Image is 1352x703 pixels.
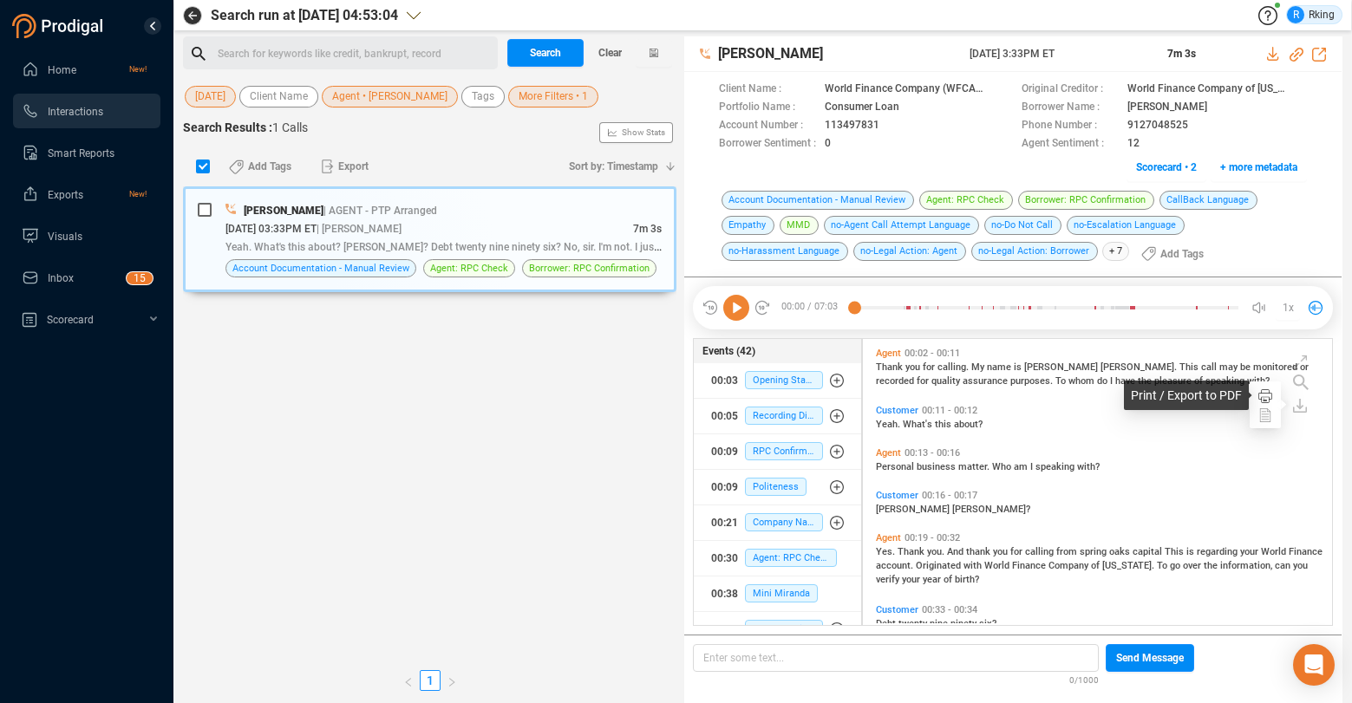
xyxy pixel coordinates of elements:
span: 9127048525 [1127,117,1188,135]
span: your [1240,546,1261,557]
span: Thank [898,546,927,557]
span: Customer [876,604,918,615]
li: Exports [13,177,160,212]
button: 00:44Payment Discussion [694,612,861,647]
span: Smart Reports [48,147,114,159]
button: + more metadata [1211,153,1307,181]
span: left [403,677,414,687]
span: [PERSON_NAME]? [952,504,1030,515]
p: 1 [134,272,140,290]
span: year [923,574,944,585]
span: 113497831 [825,117,879,135]
span: 00:00 / 07:03 [771,295,854,321]
button: Export [310,153,379,180]
span: RPC Confirmation [745,442,823,460]
li: Interactions [13,94,160,128]
span: 1x [1283,294,1294,322]
button: 00:38Mini Miranda [694,576,861,611]
button: 00:30Agent: RPC Check [694,541,861,576]
span: Add Tags [1160,240,1204,268]
span: go [1170,560,1183,571]
span: [PERSON_NAME] [1127,99,1207,117]
span: Client Name : [719,81,816,99]
span: this [935,419,954,430]
span: ninety [950,618,979,629]
span: thank [966,546,993,557]
span: Originated [916,560,963,571]
span: [US_STATE]. [1102,560,1157,571]
sup: 15 [127,272,153,284]
span: you [905,361,923,373]
span: Agent [876,447,901,459]
span: + 7 [1102,242,1129,261]
li: Visuals [13,218,160,253]
span: is [1014,361,1024,373]
span: I [1030,461,1035,472]
a: Inbox [22,260,147,295]
span: Search Results : [183,120,272,134]
li: Next Page [441,670,463,691]
span: quality [931,375,963,387]
span: [PERSON_NAME] [244,205,323,217]
span: Who [992,461,1014,472]
span: six? [979,618,996,629]
span: Interactions [48,106,103,118]
span: about? [954,419,983,430]
span: World [1261,546,1289,557]
span: no-Legal Action: Borrower [971,242,1098,261]
span: information, [1220,560,1275,571]
span: 00:13 - 00:16 [901,447,963,459]
span: business [917,461,958,472]
span: Tags [472,86,494,107]
a: Smart Reports [22,135,147,170]
li: Smart Reports [13,135,160,170]
span: CallBack Language [1159,191,1257,210]
div: 00:38 [711,580,738,608]
span: Agent [876,348,901,359]
div: 00:05 [711,402,738,430]
span: Account Documentation - Manual Review [232,260,409,277]
a: 1 [421,671,440,690]
span: no-Harassment Language [722,242,848,261]
img: prodigal-logo [12,14,108,38]
button: 00:09RPC Confirmation [694,434,861,469]
button: left [397,670,420,691]
span: Add Tags [248,153,291,180]
span: name [987,361,1014,373]
span: Borrower: RPC Confirmation [1018,191,1154,210]
span: Yeah. [876,419,903,430]
span: 00:16 - 00:17 [918,490,981,501]
span: My [971,361,987,373]
a: ExportsNew! [22,177,147,212]
span: be [1240,361,1253,373]
span: And [947,546,966,557]
span: [PERSON_NAME]. [1101,361,1179,373]
span: you. [927,546,947,557]
span: no-Agent Call Attempt Language [824,216,979,235]
button: Show Stats [599,122,673,143]
span: verify [876,574,902,585]
div: [PERSON_NAME]| AGENT - PTP Arranged[DATE] 03:33PM ET| [PERSON_NAME]7m 3sYeah. What's this about? ... [183,186,676,292]
button: 00:03Opening Statement [694,363,861,398]
span: do [1097,375,1110,387]
span: This [1165,546,1186,557]
span: Borrower Name : [1022,99,1119,117]
div: Rking [1287,6,1335,23]
div: 00:44 [711,615,738,643]
span: is [1186,546,1197,557]
span: 0 [825,135,831,153]
span: no-Legal Action: Agent [853,242,966,261]
span: regarding [1197,546,1240,557]
button: [DATE] [185,86,236,107]
span: New! [129,177,147,212]
span: Portfolio Name : [719,99,816,117]
span: account. [876,560,916,571]
span: Finance [1289,546,1323,557]
span: oaks [1109,546,1133,557]
span: Mini Miranda [745,584,818,602]
span: Recording Disclosure [745,407,823,425]
span: 00:33 - 00:34 [918,604,981,615]
span: right [447,677,457,687]
button: 00:09Politeness [694,470,861,504]
span: Politeness [745,478,807,496]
